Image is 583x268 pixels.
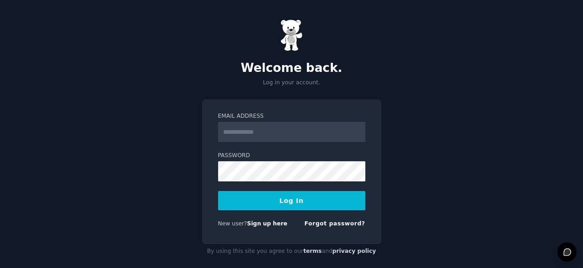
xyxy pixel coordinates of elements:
a: Sign up here [247,220,287,227]
img: Gummy Bear [280,19,303,51]
label: Password [218,152,365,160]
label: Email Address [218,112,365,120]
span: New user? [218,220,247,227]
a: Forgot password? [305,220,365,227]
a: terms [303,248,321,254]
a: privacy policy [332,248,376,254]
div: By using this site you agree to our and [202,244,381,259]
h2: Welcome back. [202,61,381,76]
p: Log in your account. [202,79,381,87]
button: Log In [218,191,365,210]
